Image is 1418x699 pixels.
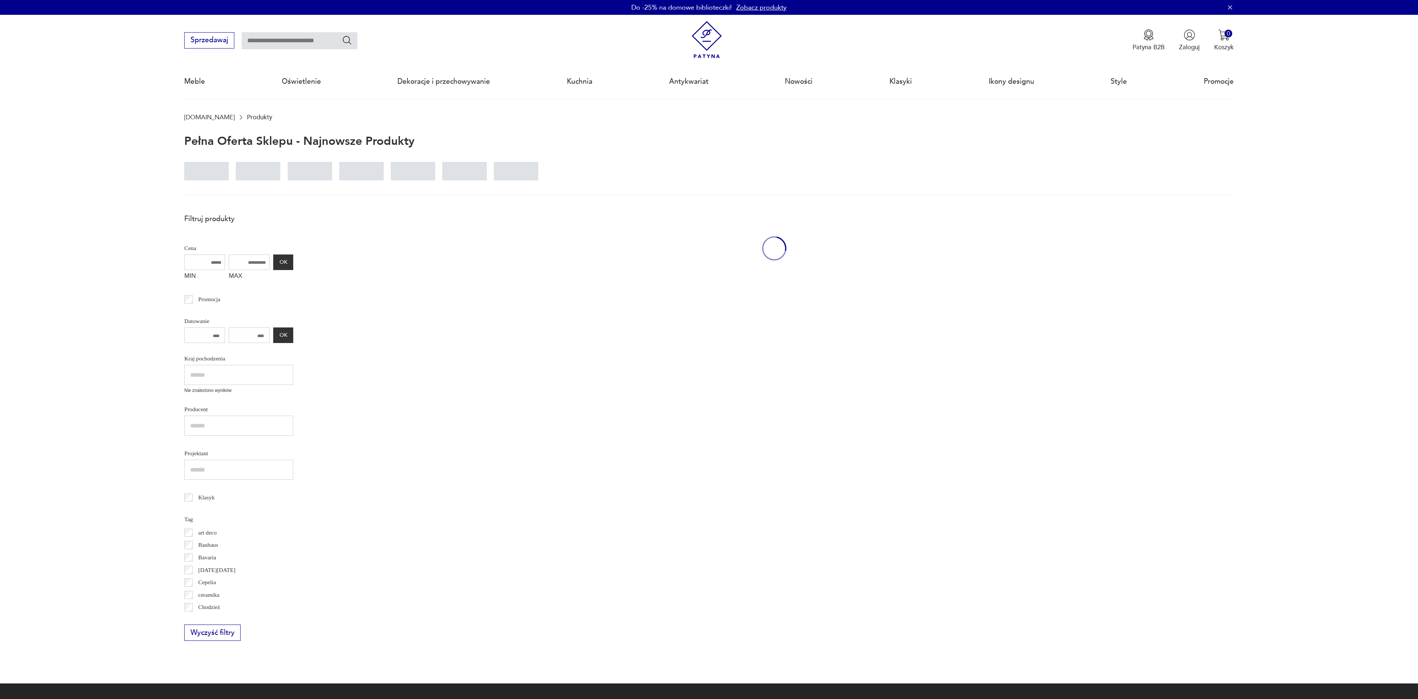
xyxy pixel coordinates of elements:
[184,270,225,284] label: MIN
[631,3,732,12] p: Do -25% na domowe biblioteczki!
[198,615,219,625] p: Ćmielów
[198,602,220,612] p: Chodzież
[184,405,293,414] p: Producent
[198,528,217,537] p: art deco
[1218,29,1230,41] img: Ikona koszyka
[184,354,293,363] p: Kraj pochodzenia
[184,243,293,253] p: Cena
[736,3,787,12] a: Zobacz produkty
[397,64,490,99] a: Dekoracje i przechowywanie
[989,64,1034,99] a: Ikony designu
[198,577,216,587] p: Cepelia
[889,64,912,99] a: Klasyki
[1204,64,1234,99] a: Promocje
[229,270,270,284] label: MAX
[1184,29,1195,41] img: Ikonka użytkownika
[342,35,353,46] button: Szukaj
[184,214,293,224] p: Filtruj produkty
[247,114,272,121] p: Produkty
[198,540,218,550] p: Bauhaus
[198,565,235,575] p: [DATE][DATE]
[1133,29,1165,51] button: Patyna B2B
[184,515,293,524] p: Tag
[1179,29,1200,51] button: Zaloguj
[184,64,205,99] a: Meble
[1214,29,1234,51] button: 0Koszyk
[184,114,235,121] a: [DOMAIN_NAME]
[184,316,293,326] p: Datowanie
[785,64,813,99] a: Nowości
[1214,43,1234,51] p: Koszyk
[688,21,725,59] img: Patyna - sklep z meblami i dekoracjami vintage
[184,449,293,458] p: Projektant
[1143,29,1154,41] img: Ikona medalu
[273,254,293,270] button: OK
[198,294,221,304] p: Promocja
[198,493,215,502] p: Klasyk
[184,387,293,394] p: Nie znaleziono wyników
[198,590,219,600] p: ceramika
[669,64,708,99] a: Antykwariat
[567,64,592,99] a: Kuchnia
[1224,30,1232,37] div: 0
[273,327,293,343] button: OK
[1133,29,1165,51] a: Ikona medaluPatyna B2B
[1133,43,1165,51] p: Patyna B2B
[184,32,234,49] button: Sprzedawaj
[184,135,414,148] h1: Pełna oferta sklepu - najnowsze produkty
[184,38,234,44] a: Sprzedawaj
[1111,64,1127,99] a: Style
[184,625,241,641] button: Wyczyść filtry
[762,210,786,287] div: oval-loading
[282,64,321,99] a: Oświetlenie
[1179,43,1200,51] p: Zaloguj
[198,553,216,562] p: Bavaria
